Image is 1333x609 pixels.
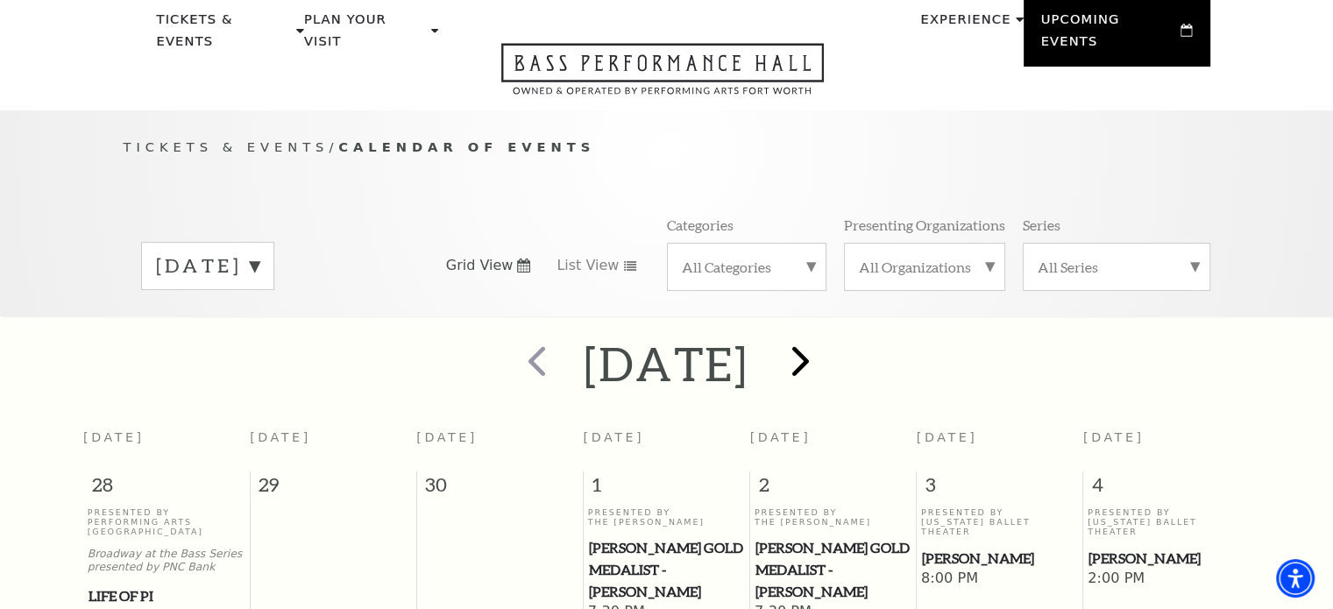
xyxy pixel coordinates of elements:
button: prev [503,333,567,395]
p: Broadway at the Bass Series presented by PNC Bank [88,548,245,574]
p: Tickets & Events [157,9,293,62]
span: Life of Pi [89,585,245,607]
span: 28 [83,471,250,506]
h2: [DATE] [584,336,749,392]
span: 4 [1083,471,1250,506]
span: [DATE] [416,430,478,444]
span: [DATE] [83,430,145,444]
p: Upcoming Events [1041,9,1177,62]
p: Presented By The [PERSON_NAME] [588,507,746,528]
span: 29 [251,471,416,506]
span: 2:00 PM [1088,570,1245,589]
span: Tickets & Events [124,139,330,154]
p: Presented By Performing Arts [GEOGRAPHIC_DATA] [88,507,245,537]
span: 3 [917,471,1082,506]
p: Presented By [US_STATE] Ballet Theater [1088,507,1245,537]
span: 30 [417,471,583,506]
a: Life of Pi [88,585,245,607]
p: Experience [920,9,1010,40]
span: 1 [584,471,749,506]
p: Plan Your Visit [304,9,427,62]
p: Series [1023,216,1060,234]
span: [PERSON_NAME] Gold Medalist - [PERSON_NAME] [755,537,911,602]
span: [PERSON_NAME] [1088,548,1244,570]
span: Calendar of Events [338,139,595,154]
span: [DATE] [1083,430,1145,444]
label: [DATE] [156,252,259,280]
p: Presented By The [PERSON_NAME] [755,507,912,528]
label: All Organizations [859,258,990,276]
span: [PERSON_NAME] Gold Medalist - [PERSON_NAME] [589,537,745,602]
label: All Series [1038,258,1195,276]
span: [DATE] [250,430,311,444]
div: Accessibility Menu [1276,559,1315,598]
span: [DATE] [917,430,978,444]
a: Peter Pan [921,548,1079,570]
p: Presented By [US_STATE] Ballet Theater [921,507,1079,537]
a: Cliburn Gold Medalist - Aristo Sham [588,537,746,602]
span: [DATE] [583,430,644,444]
span: List View [557,256,619,275]
a: Open this option [438,43,887,110]
p: Categories [667,216,734,234]
span: 8:00 PM [921,570,1079,589]
p: / [124,137,1210,159]
label: All Categories [682,258,812,276]
a: Peter Pan [1088,548,1245,570]
a: Cliburn Gold Medalist - Aristo Sham [755,537,912,602]
span: 2 [750,471,916,506]
span: [PERSON_NAME] [922,548,1078,570]
p: Presenting Organizations [844,216,1005,234]
button: next [766,333,830,395]
span: Grid View [446,256,514,275]
span: [DATE] [750,430,812,444]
